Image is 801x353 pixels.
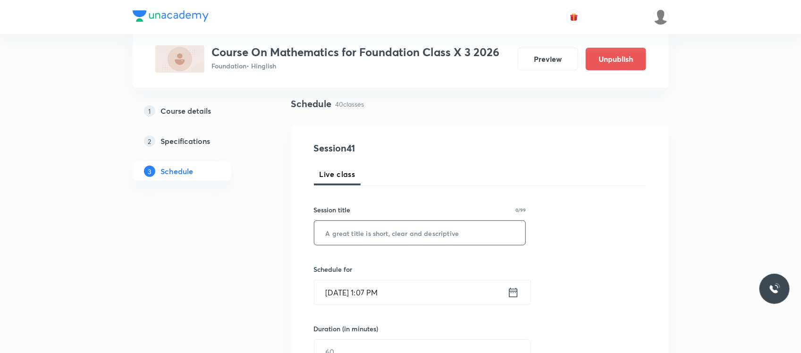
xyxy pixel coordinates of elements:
h4: Session 41 [314,141,486,155]
p: 2 [144,135,155,147]
h5: Course details [161,105,211,117]
h5: Specifications [161,135,211,147]
h4: Schedule [291,97,332,111]
img: Company Logo [133,10,209,22]
p: 40 classes [336,99,364,109]
img: 80CB2856-F2C6-4970-9453-0E0F91DEA948_plus.png [155,45,204,73]
h5: Schedule [161,166,194,177]
a: Company Logo [133,10,209,24]
p: 0/99 [515,208,526,212]
p: 3 [144,166,155,177]
button: Preview [518,48,578,70]
h3: Course On Mathematics for Foundation Class X 3 2026 [212,45,500,59]
button: avatar [566,9,582,25]
h6: Schedule for [314,264,526,274]
h6: Session title [314,205,351,215]
span: Live class [320,168,355,180]
p: Foundation • Hinglish [212,61,500,71]
p: 1 [144,105,155,117]
input: A great title is short, clear and descriptive [314,221,526,245]
a: 2Specifications [133,132,261,151]
a: 1Course details [133,101,261,120]
img: Dipti [653,9,669,25]
button: Unpublish [586,48,646,70]
img: ttu [769,283,780,294]
img: avatar [570,13,578,21]
h6: Duration (in minutes) [314,324,379,334]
